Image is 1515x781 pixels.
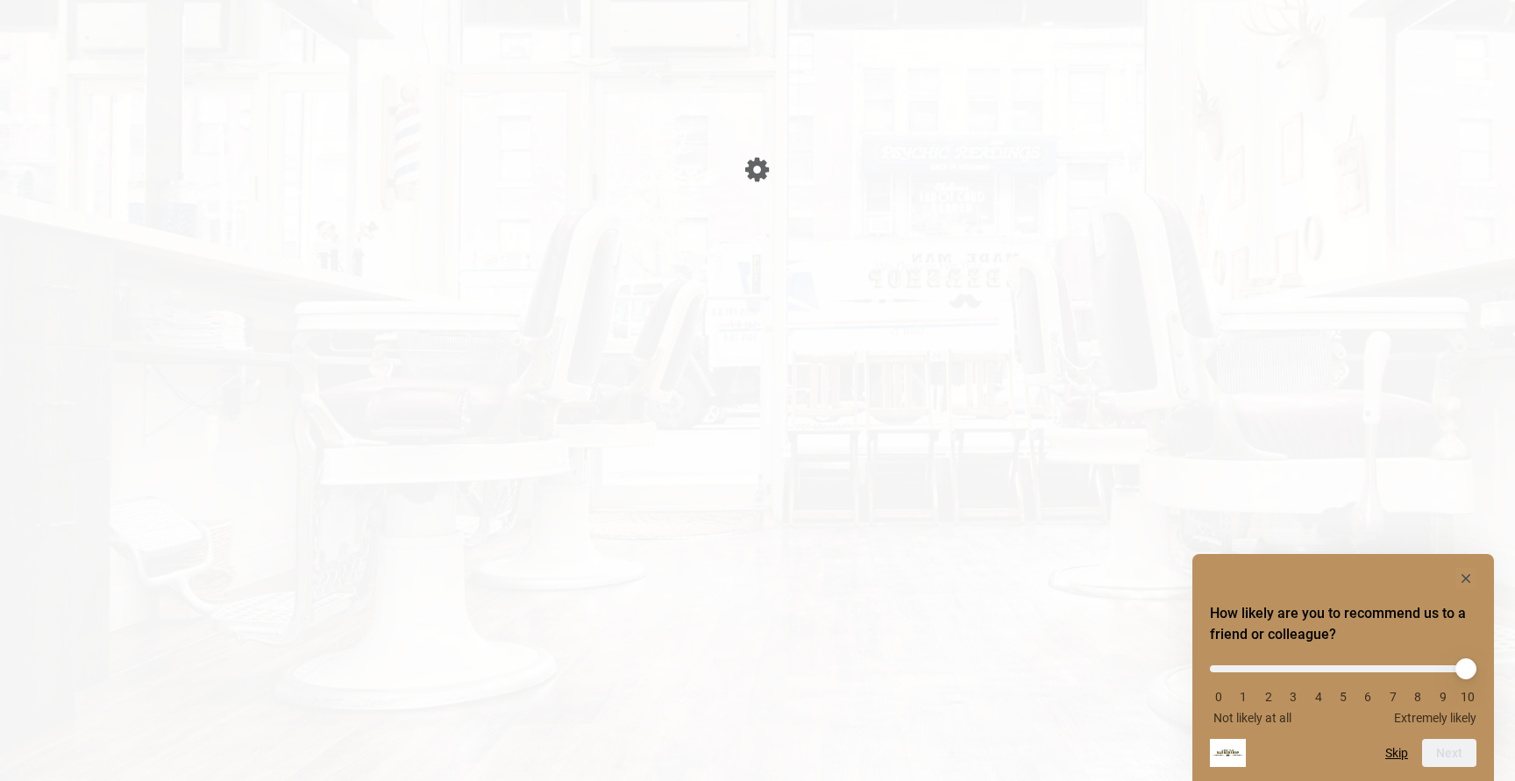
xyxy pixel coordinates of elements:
[1260,690,1277,704] li: 2
[1210,568,1476,767] div: How likely are you to recommend us to a friend or colleague? Select an option from 0 to 10, with ...
[1310,690,1327,704] li: 4
[1210,603,1476,645] h2: How likely are you to recommend us to a friend or colleague? Select an option from 0 to 10, with ...
[1334,690,1352,704] li: 5
[1455,568,1476,589] button: Hide survey
[1409,690,1426,704] li: 8
[1385,746,1408,760] button: Skip
[1210,652,1476,725] div: How likely are you to recommend us to a friend or colleague? Select an option from 0 to 10, with ...
[1234,690,1252,704] li: 1
[1384,690,1402,704] li: 7
[1422,739,1476,767] button: Next question
[1213,711,1291,725] span: Not likely at all
[1359,690,1376,704] li: 6
[1394,711,1476,725] span: Extremely likely
[1210,690,1227,704] li: 0
[1284,690,1302,704] li: 3
[1459,690,1476,704] li: 10
[1434,690,1452,704] li: 9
